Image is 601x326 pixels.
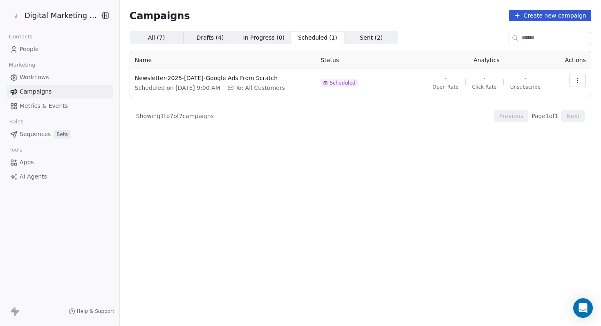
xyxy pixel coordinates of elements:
a: Help & Support [69,308,114,315]
button: Create new campaign [509,10,591,21]
a: Campaigns [7,85,113,98]
span: All ( 7 ) [148,33,165,42]
a: Apps [7,156,113,169]
span: Page 1 of 1 [531,112,558,120]
span: Scheduled on [DATE] 9:00 AM [135,84,220,92]
span: Sent ( 2 ) [360,33,383,42]
span: - [524,74,526,82]
span: Unsubscribe [510,84,540,90]
span: AI Agents [20,172,47,181]
th: Actions [555,51,591,69]
th: Status [316,51,418,69]
span: - [444,74,446,82]
th: Name [130,51,316,69]
span: Beta [54,130,70,138]
span: Contacts [5,31,36,43]
span: Workflows [20,73,49,82]
button: Previous [494,110,528,122]
div: Open Intercom Messenger [573,298,593,318]
span: To: All Customers [235,84,285,92]
span: Drafts ( 4 ) [196,33,224,42]
th: Analytics [418,51,555,69]
span: Open Rate [433,84,459,90]
a: SequencesBeta [7,127,113,141]
span: Digital Marketing Unicorn [25,10,98,21]
img: Favicon%20(1).png [11,11,21,20]
span: Sales [6,116,27,128]
span: People [20,45,39,54]
a: Workflows [7,71,113,84]
span: Newsletter-2025-[DATE]-Google Ads From Scratch [135,74,311,82]
span: Scheduled [330,80,355,86]
span: Sequences [20,130,51,138]
span: Click Rate [472,84,497,90]
a: Metrics & Events [7,99,113,113]
span: Showing 1 to 7 of 7 campaigns [136,112,214,120]
button: Next [561,110,585,122]
button: Digital Marketing Unicorn [10,9,94,22]
a: AI Agents [7,170,113,183]
span: Campaigns [20,87,52,96]
span: Tools [6,144,26,156]
span: - [483,74,485,82]
span: Marketing [5,59,39,71]
span: Apps [20,158,34,167]
span: Campaigns [130,10,190,21]
span: Metrics & Events [20,102,68,110]
span: In Progress ( 0 ) [243,33,285,42]
span: Help & Support [77,308,114,315]
a: People [7,42,113,56]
